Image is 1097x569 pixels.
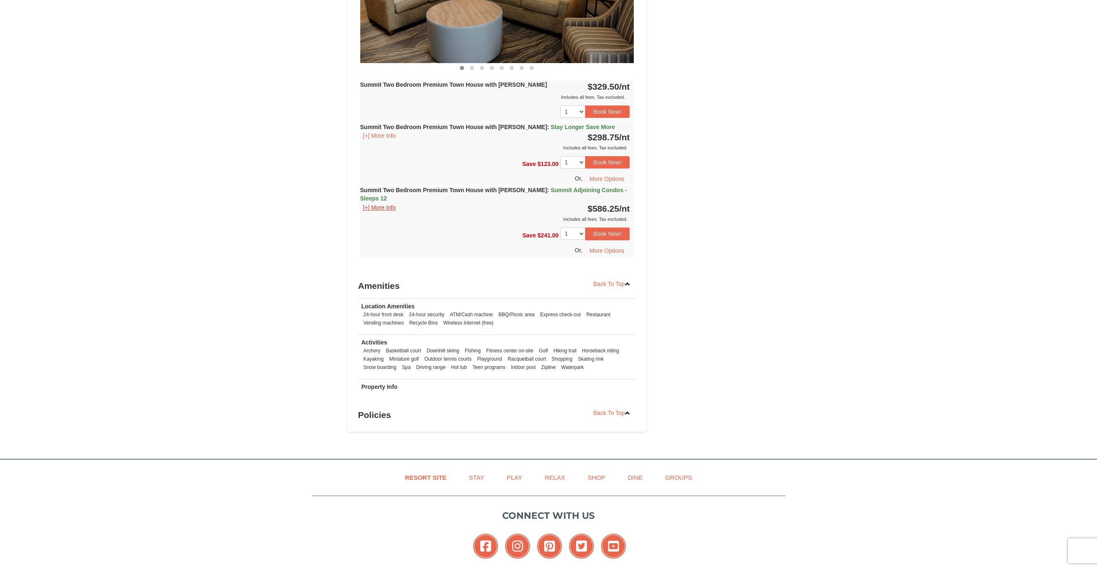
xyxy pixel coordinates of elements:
[496,468,533,487] a: Play
[538,161,559,167] span: $123.00
[551,347,579,355] li: Hiking trail
[470,363,507,371] li: Teen programs
[537,347,550,355] li: Golf
[484,347,535,355] li: Fitness center on-site
[575,175,583,182] span: Or,
[400,363,413,371] li: Spa
[358,278,636,294] h3: Amenities
[360,215,630,223] div: Includes all fees. Tax excluded.
[559,363,586,371] li: Waterpark
[362,347,383,355] li: Archery
[407,310,446,319] li: 24-hour security
[538,310,583,319] li: Express check-out
[425,347,462,355] li: Downhill skiing
[362,383,398,390] strong: Property Info
[585,156,630,169] button: Book Now!
[575,247,583,253] span: Or,
[360,187,627,202] strong: Summit Two Bedroom Premium Town House with [PERSON_NAME]
[362,355,386,363] li: Kayaking
[588,278,636,290] a: Back To Top
[551,124,615,130] span: Stay Longer Save More
[448,310,495,319] li: ATM/Cash machine
[360,131,399,140] button: [+] More Info
[585,227,630,240] button: Book Now!
[395,468,457,487] a: Resort Site
[358,407,636,423] h3: Policies
[522,232,536,239] span: Save
[550,355,574,363] li: Shopping
[463,347,483,355] li: Fishing
[360,93,630,101] div: Includes all fees. Tax excluded.
[619,82,630,91] span: /nt
[588,82,630,91] strong: $329.50
[584,310,612,319] li: Restaurant
[414,363,448,371] li: Driving range
[617,468,653,487] a: Dine
[362,303,415,310] strong: Location Amenities
[362,310,406,319] li: 24-hour front desk
[407,319,440,327] li: Recycle Bins
[422,355,474,363] li: Outdoor tennis courts
[509,363,538,371] li: Indoor pool
[362,363,398,371] li: Snow boarding
[580,347,621,355] li: Horseback riding
[506,355,548,363] li: Racquetball court
[360,124,615,130] strong: Summit Two Bedroom Premium Town House with [PERSON_NAME]
[655,468,702,487] a: Groups
[362,339,387,346] strong: Activities
[360,81,547,88] strong: Summit Two Bedroom Premium Town House with [PERSON_NAME]
[441,319,496,327] li: Wireless Internet (free)
[547,124,549,130] span: :
[588,132,619,142] span: $298.75
[584,173,630,185] button: More Options
[534,468,575,487] a: Relax
[576,355,606,363] li: Skating rink
[588,204,619,213] span: $586.25
[588,407,636,419] a: Back To Top
[384,347,423,355] li: Basketball court
[547,187,549,193] span: :
[522,161,536,167] span: Save
[539,363,558,371] li: Zipline
[584,244,630,257] button: More Options
[577,468,616,487] a: Shop
[449,363,469,371] li: Hot tub
[538,232,559,239] span: $241.00
[387,355,421,363] li: Miniature golf
[312,509,785,523] p: Connect with us
[496,310,537,319] li: BBQ/Picnic area
[585,105,630,118] button: Book Now!
[362,319,406,327] li: Vending machines
[475,355,504,363] li: Playground
[619,132,630,142] span: /nt
[619,204,630,213] span: /nt
[360,203,399,212] button: [+] More Info
[459,468,495,487] a: Stay
[360,144,630,152] div: Includes all fees. Tax excluded.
